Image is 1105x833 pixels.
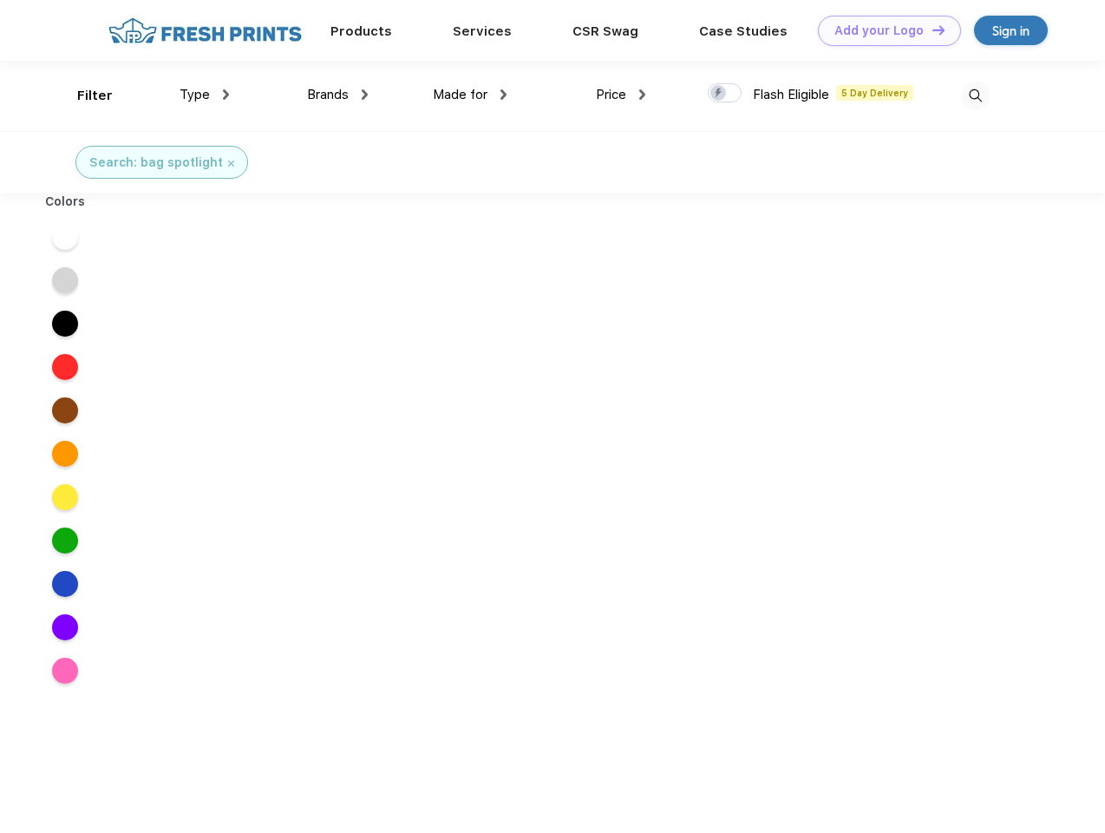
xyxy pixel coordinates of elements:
[307,87,349,102] span: Brands
[32,193,99,211] div: Colors
[362,89,368,100] img: dropdown.png
[932,25,945,35] img: DT
[223,89,229,100] img: dropdown.png
[89,154,223,172] div: Search: bag spotlight
[330,23,392,39] a: Products
[433,87,487,102] span: Made for
[500,89,507,100] img: dropdown.png
[596,87,626,102] span: Price
[753,87,829,102] span: Flash Eligible
[77,86,113,106] div: Filter
[834,23,924,38] div: Add your Logo
[228,161,234,167] img: filter_cancel.svg
[639,89,645,100] img: dropdown.png
[180,87,210,102] span: Type
[974,16,1048,45] a: Sign in
[103,16,307,46] img: fo%20logo%202.webp
[992,21,1030,41] div: Sign in
[961,82,990,110] img: desktop_search.svg
[836,85,913,101] span: 5 Day Delivery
